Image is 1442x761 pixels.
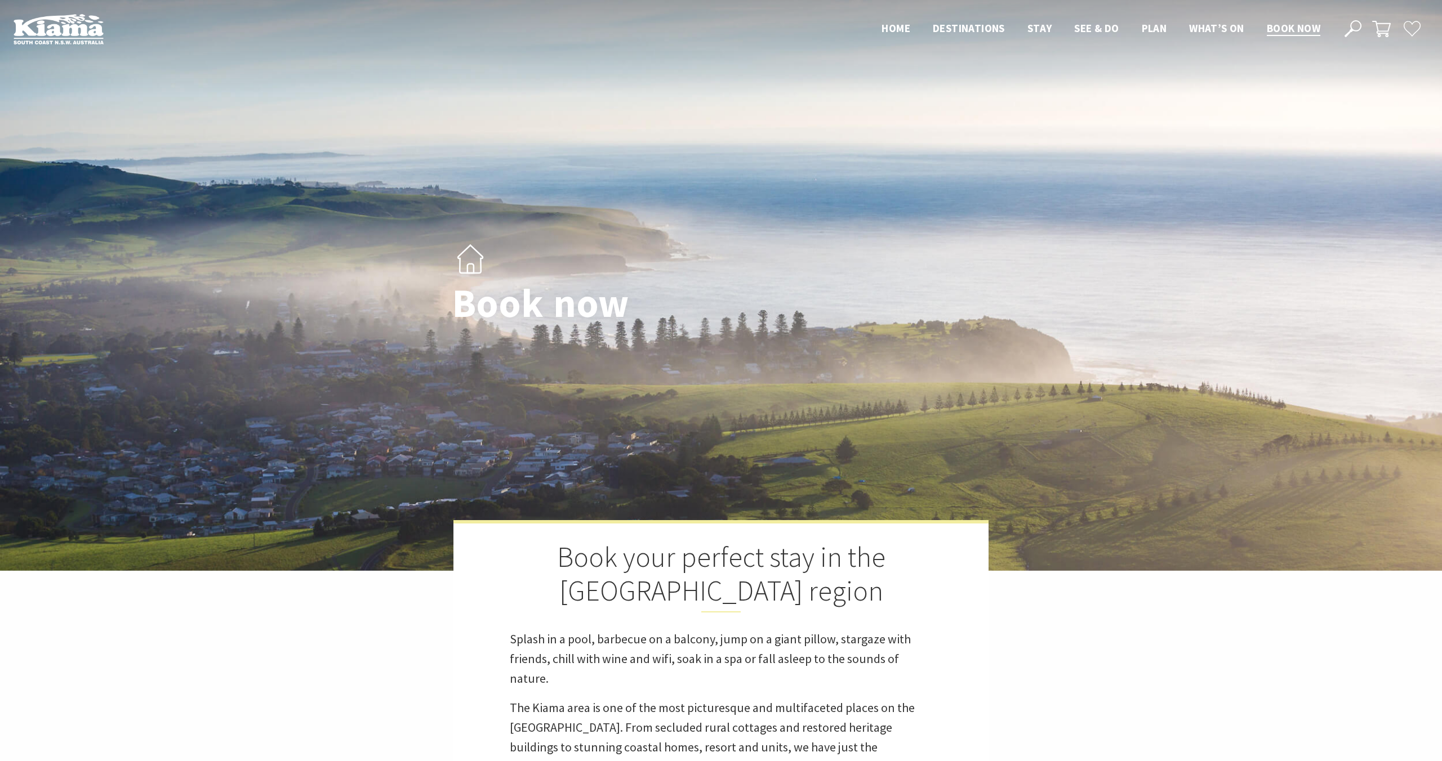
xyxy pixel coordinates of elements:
span: What’s On [1189,21,1244,35]
span: See & Do [1074,21,1119,35]
h1: Book now [452,282,771,325]
img: Kiama Logo [14,14,104,44]
span: Book now [1267,21,1320,35]
span: Destinations [933,21,1005,35]
h2: Book your perfect stay in the [GEOGRAPHIC_DATA] region [510,540,932,612]
span: Home [882,21,910,35]
p: Splash in a pool, barbecue on a balcony, jump on a giant pillow, stargaze with friends, chill wit... [510,629,932,689]
nav: Main Menu [870,20,1332,38]
span: Stay [1027,21,1052,35]
span: Plan [1142,21,1167,35]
